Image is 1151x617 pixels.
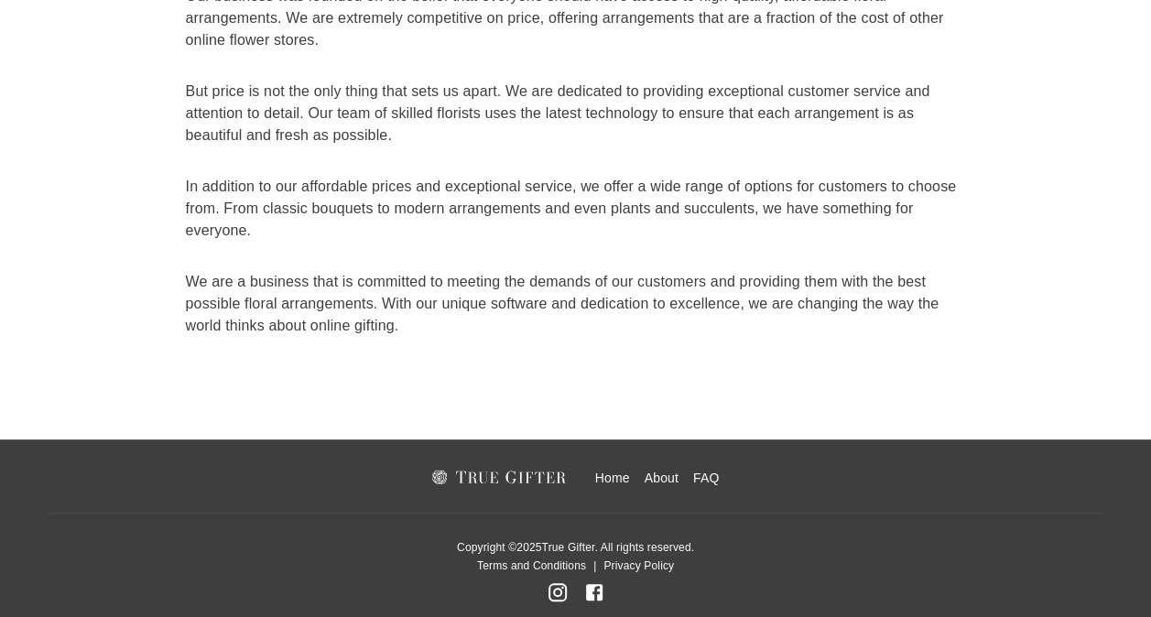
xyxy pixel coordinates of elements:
p: But price is not the only thing that sets us apart. We are dedicated to providing exceptional cus... [186,81,966,146]
a: Terms and Conditions [477,557,586,574]
a: About [645,469,679,487]
p: In addition to our affordable prices and exceptional service, we offer a wide range of options fo... [186,176,966,242]
a: Privacy Policy [603,557,674,574]
a: Home [595,469,630,487]
span: Copyright © 2025 True Gifter. All rights reserved. [457,541,694,554]
a: FAQ [693,469,719,487]
p: We are a business that is committed to meeting the demands of our customers and providing them wi... [186,271,966,337]
span: | [593,557,596,574]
